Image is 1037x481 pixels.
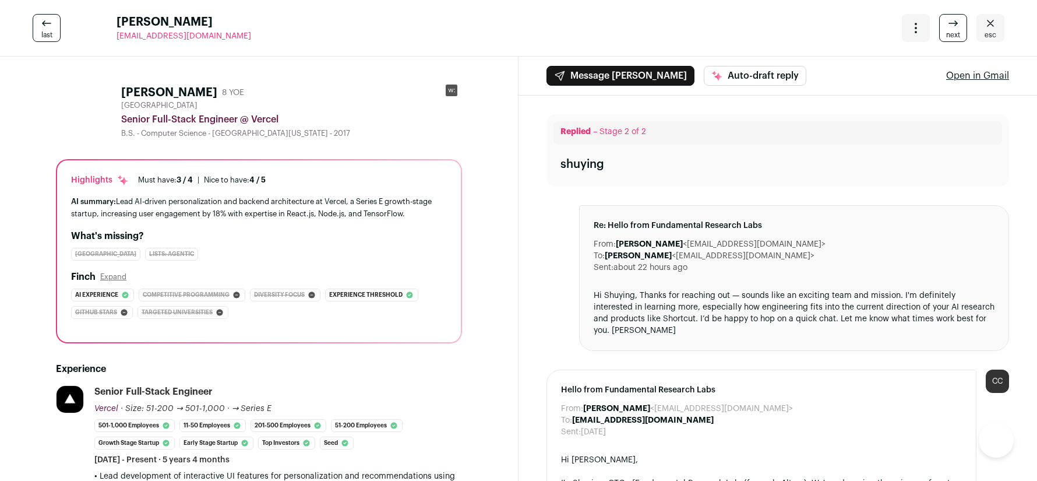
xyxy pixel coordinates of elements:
span: [PERSON_NAME] [117,14,251,30]
span: Stage 2 of 2 [599,128,646,136]
div: Must have: [138,175,193,185]
span: – [593,128,597,136]
li: Early Stage Startup [179,437,253,450]
button: Expand [100,272,126,282]
img: b52d1b1992e203d41c8a6729496084778006600ecec2c7eaf3a861999f046cde.jpg [546,205,570,229]
dt: From: [561,403,583,415]
div: Lists: Agentic [145,248,198,261]
dt: Sent: [561,426,581,438]
span: Competitive programming [143,289,230,301]
div: Hi Shuying, Thanks for reaching out — sounds like an exciting team and mission. I'm definitely in... [594,290,994,336]
h2: Experience [56,362,462,376]
span: Replied [560,128,591,136]
div: Senior Full-Stack Engineer @ Vercel [121,113,462,127]
b: [PERSON_NAME] [605,252,672,260]
span: Hello from Fundamental Research Labs [561,384,962,396]
dd: <[EMAIL_ADDRESS][DOMAIN_NAME]> [583,403,793,415]
div: Hi [PERSON_NAME], [561,454,962,466]
ul: | [138,175,266,185]
div: [GEOGRAPHIC_DATA] [71,248,140,261]
a: Open in Gmail [946,69,1009,83]
b: [EMAIL_ADDRESS][DOMAIN_NAME] [572,416,714,424]
iframe: Help Scout Beacon - Open [979,423,1014,458]
a: [EMAIL_ADDRESS][DOMAIN_NAME] [117,30,251,42]
li: 51-200 employees [331,419,403,432]
b: [PERSON_NAME] [616,240,683,248]
span: 4 / 5 [249,176,266,184]
dd: [DATE] [581,426,606,438]
dt: From: [594,238,616,250]
h2: What's missing? [71,229,447,243]
dd: about 22 hours ago [613,262,687,273]
div: Nice to have: [204,175,266,185]
span: Targeted universities [142,307,213,318]
button: Auto-draft reply [704,66,806,86]
span: Github stars [75,307,117,318]
span: → Series E [232,405,272,413]
span: Re: Hello from Fundamental Research Labs [594,220,994,231]
div: B.S. - Computer Science - [GEOGRAPHIC_DATA][US_STATE] - 2017 [121,129,462,138]
a: next [939,14,967,42]
li: 501-1,000 employees [94,419,175,432]
div: Senior Full-Stack Engineer [94,385,213,398]
li: Top Investors [258,437,315,450]
span: Ai experience [75,289,118,301]
span: Experience threshold [329,289,403,301]
dd: <[EMAIL_ADDRESS][DOMAIN_NAME]> [605,250,814,262]
div: Lead AI-driven personalization and backend architecture at Vercel, a Series E growth-stage startu... [71,195,447,220]
span: · Size: 51-200 → 501-1,000 [121,405,225,413]
div: CC [986,370,1009,393]
h1: [PERSON_NAME] [121,85,217,101]
div: Highlights [71,174,129,186]
span: AI summary: [71,198,116,205]
li: Seed [320,437,354,450]
b: [PERSON_NAME] [583,405,650,413]
a: last [33,14,61,42]
span: [GEOGRAPHIC_DATA] [121,101,197,110]
h2: Finch [71,270,96,284]
button: Open dropdown [902,14,930,42]
dd: <[EMAIL_ADDRESS][DOMAIN_NAME]> [616,238,826,250]
dt: To: [594,250,605,262]
button: Message [PERSON_NAME] [546,66,694,86]
span: esc [985,30,996,40]
span: Vercel [94,405,118,413]
img: b52d1b1992e203d41c8a6729496084778006600ecec2c7eaf3a861999f046cde.jpg [79,14,107,42]
dt: Sent: [594,262,613,273]
span: next [946,30,960,40]
a: Close [976,14,1004,42]
li: Growth Stage Startup [94,437,175,450]
img: df0b3117a745217a1124dc682acd1745e583fea2f43f43a9747a75fd3e99fd3e.jpg [57,386,83,413]
span: [DATE] - Present · 5 years 4 months [94,454,230,466]
span: · [227,403,230,415]
li: 201-500 employees [251,419,326,432]
img: b52d1b1992e203d41c8a6729496084778006600ecec2c7eaf3a861999f046cde.jpg [56,85,112,141]
div: 8 YOE [222,87,244,99]
dt: To: [561,415,572,426]
span: last [41,30,52,40]
span: [EMAIL_ADDRESS][DOMAIN_NAME] [117,32,251,40]
span: Diversity focus [254,289,305,301]
li: 11-50 employees [179,419,246,432]
div: shuying [560,156,604,173]
span: 3 / 4 [177,176,193,184]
